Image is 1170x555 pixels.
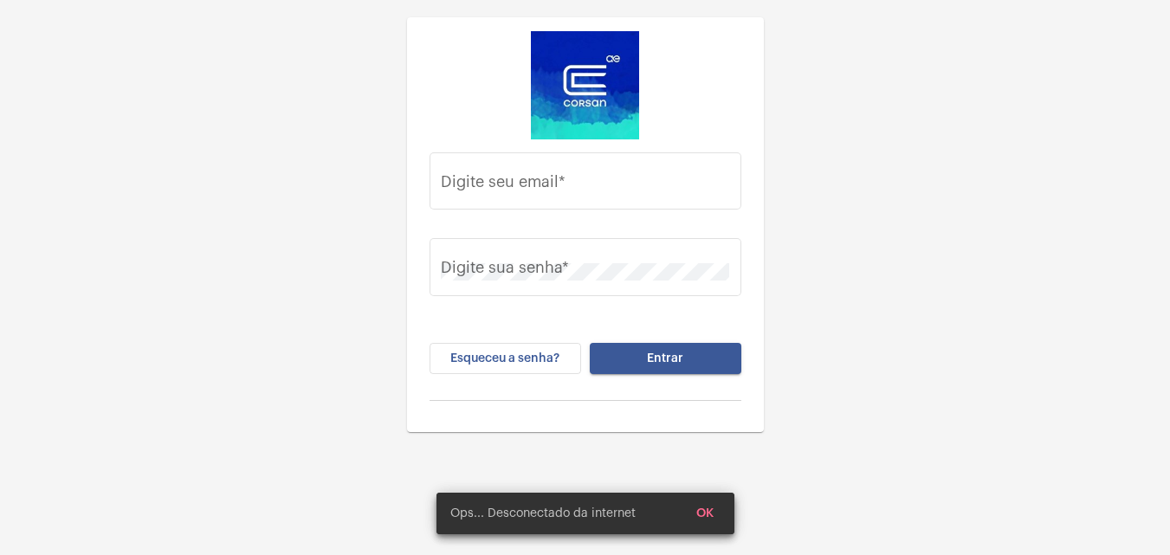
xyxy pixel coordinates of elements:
[647,352,683,365] span: Entrar
[590,343,741,374] button: Entrar
[430,343,581,374] button: Esqueceu a senha?
[450,505,636,522] span: Ops... Desconectado da internet
[531,31,639,139] img: d4669ae0-8c07-2337-4f67-34b0df7f5ae4.jpeg
[450,352,559,365] span: Esqueceu a senha?
[441,177,729,194] input: Digite seu email
[696,507,714,520] span: OK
